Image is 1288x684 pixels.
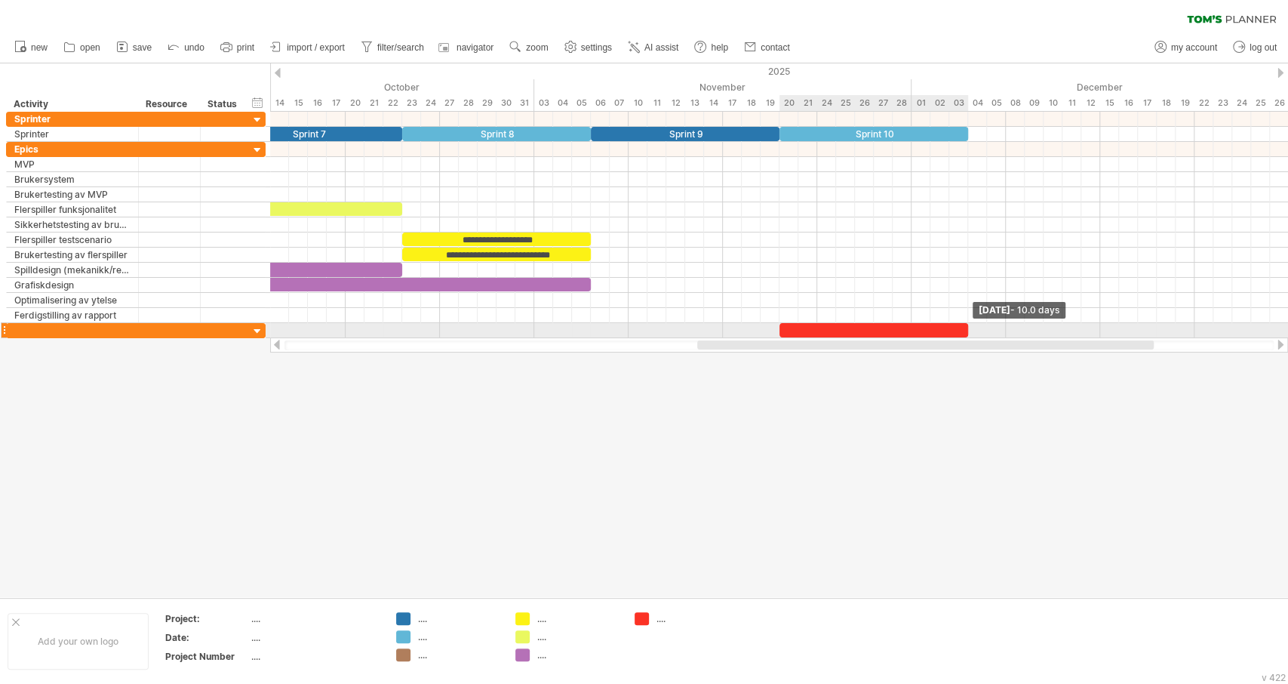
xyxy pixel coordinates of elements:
[80,42,100,53] span: open
[456,42,493,53] span: navigator
[184,42,204,53] span: undo
[644,42,678,53] span: AI assist
[537,612,619,625] div: ....
[1157,95,1176,111] div: Thursday, 18 December 2025
[1025,95,1044,111] div: Tuesday, 9 December 2025
[8,613,149,670] div: Add your own logo
[31,42,48,53] span: new
[214,127,402,141] div: Sprint 7
[515,95,534,111] div: Friday, 31 October 2025
[308,95,327,111] div: Thursday, 16 October 2025
[855,95,874,111] div: Wednesday, 26 November 2025
[1100,95,1119,111] div: Monday, 15 December 2025
[723,95,742,111] div: Monday, 17 November 2025
[146,97,192,112] div: Resource
[537,649,619,661] div: ....
[207,97,241,112] div: Status
[418,630,500,643] div: ....
[14,157,131,171] div: MVP
[1262,672,1286,683] div: v 422
[402,95,421,111] div: Thursday, 23 October 2025
[165,612,248,625] div: Project:
[537,630,619,643] div: ....
[100,79,534,95] div: October 2025
[629,95,647,111] div: Monday, 10 November 2025
[14,308,131,322] div: Ferdigstilling av rapport
[798,95,817,111] div: Friday, 21 November 2025
[346,95,364,111] div: Monday, 20 October 2025
[1171,42,1217,53] span: my account
[165,650,248,663] div: Project Number
[973,302,1065,319] div: [DATE]
[436,38,498,57] a: navigator
[364,95,383,111] div: Tuesday, 21 October 2025
[624,38,683,57] a: AI assist
[949,95,968,111] div: Wednesday, 3 December 2025
[377,42,424,53] span: filter/search
[14,172,131,186] div: Brukersystem
[237,42,254,53] span: print
[968,95,987,111] div: Thursday, 4 December 2025
[266,38,349,57] a: import / export
[1006,95,1025,111] div: Monday, 8 December 2025
[1194,95,1213,111] div: Monday, 22 December 2025
[165,631,248,644] div: Date:
[1138,95,1157,111] div: Wednesday, 17 December 2025
[930,95,949,111] div: Tuesday, 2 December 2025
[1081,95,1100,111] div: Friday, 12 December 2025
[1213,95,1232,111] div: Tuesday, 23 December 2025
[251,650,378,663] div: ....
[1062,95,1081,111] div: Thursday, 11 December 2025
[553,95,572,111] div: Tuesday, 4 November 2025
[836,95,855,111] div: Tuesday, 25 November 2025
[1151,38,1222,57] a: my account
[418,649,500,661] div: ....
[251,631,378,644] div: ....
[666,95,685,111] div: Wednesday, 12 November 2025
[742,95,761,111] div: Tuesday, 18 November 2025
[711,42,728,53] span: help
[289,95,308,111] div: Wednesday, 15 October 2025
[561,38,616,57] a: settings
[1176,95,1194,111] div: Friday, 19 December 2025
[402,127,591,141] div: Sprint 8
[440,95,459,111] div: Monday, 27 October 2025
[1229,38,1281,57] a: log out
[591,127,779,141] div: Sprint 9
[534,95,553,111] div: Monday, 3 November 2025
[496,95,515,111] div: Thursday, 30 October 2025
[133,42,152,53] span: save
[251,612,378,625] div: ....
[690,38,733,57] a: help
[779,127,968,141] div: Sprint 10
[164,38,209,57] a: undo
[893,95,911,111] div: Friday, 28 November 2025
[874,95,893,111] div: Thursday, 27 November 2025
[11,38,52,57] a: new
[685,95,704,111] div: Thursday, 13 November 2025
[112,38,156,57] a: save
[217,38,259,57] a: print
[591,95,610,111] div: Thursday, 6 November 2025
[987,95,1006,111] div: Friday, 5 December 2025
[418,612,500,625] div: ....
[327,95,346,111] div: Friday, 17 October 2025
[14,202,131,217] div: Flerspiller funksjonalitet
[1044,95,1062,111] div: Wednesday, 10 December 2025
[14,187,131,202] div: Brukertesting av MVP
[14,263,131,277] div: Spilldesign (mekanikk/regler)
[14,217,131,232] div: Sikkerhetstesting av brukersystem
[270,95,289,111] div: Tuesday, 14 October 2025
[534,79,911,95] div: November 2025
[572,95,591,111] div: Wednesday, 5 November 2025
[779,95,798,111] div: Thursday, 20 November 2025
[14,293,131,307] div: Optimalisering av ytelse
[779,323,968,337] div: ​
[14,278,131,292] div: Grafiskdesign
[610,95,629,111] div: Friday, 7 November 2025
[647,95,666,111] div: Tuesday, 11 November 2025
[1232,95,1251,111] div: Wednesday, 24 December 2025
[421,95,440,111] div: Friday, 24 October 2025
[761,42,790,53] span: contact
[506,38,552,57] a: zoom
